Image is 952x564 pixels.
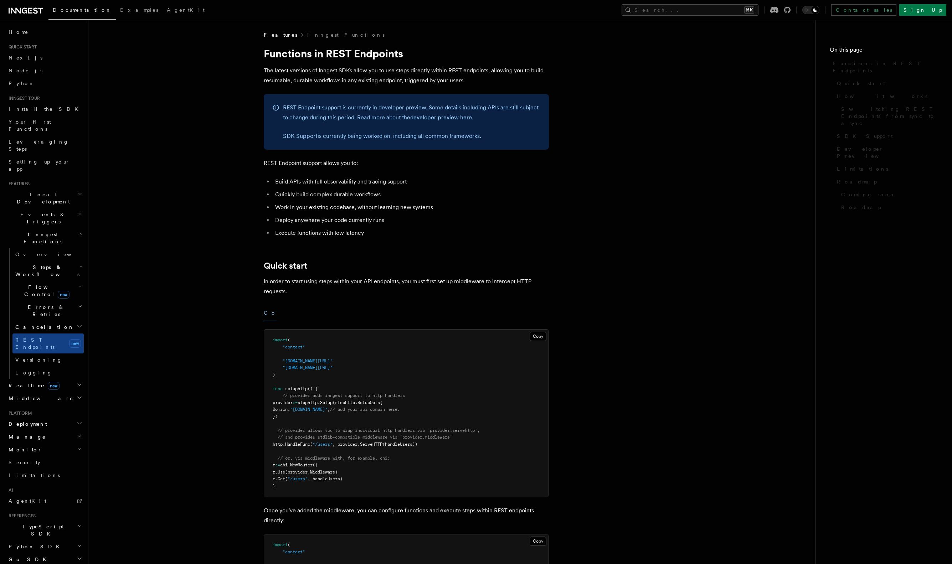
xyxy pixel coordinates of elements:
span: := [293,400,298,405]
p: is currently being worked on, including all common frameworks. [283,131,540,141]
span: REST Endpoints [15,337,55,350]
span: // provider adds inngest support to http handlers [283,393,405,398]
span: Versioning [15,357,62,363]
span: Developer Preview [837,145,938,160]
span: Deployment [6,420,47,428]
span: }) [273,414,278,419]
span: Setup [320,400,333,405]
li: Quickly build complex durable workflows [273,190,549,200]
span: Overview [15,252,89,257]
span: Quick start [837,80,885,87]
span: Realtime [6,382,60,389]
span: r. [273,476,278,481]
h1: Functions in REST Endpoints [264,47,549,60]
div: Inngest Functions [6,248,84,379]
span: new [58,291,70,299]
span: References [6,513,36,519]
span: ServeHTTP [360,442,382,447]
span: Domain: [273,407,290,412]
a: Next.js [6,51,84,64]
li: Deploy anywhere your code currently runs [273,215,549,225]
span: setuphttp [285,386,308,391]
a: Contact sales [831,4,896,16]
span: ( [285,476,288,481]
button: Copy [530,537,546,546]
span: Documentation [53,7,112,13]
span: Setting up your app [9,159,70,172]
span: Get [278,476,285,481]
span: SDK Support [837,133,893,140]
a: Your first Functions [6,115,84,135]
span: "context" [283,345,305,350]
button: Steps & Workflows [12,261,84,281]
button: Errors & Retries [12,301,84,321]
button: Inngest Functions [6,228,84,248]
span: Security [9,460,40,465]
a: Overview [12,248,84,261]
span: Limitations [9,472,60,478]
a: Coming soon [838,188,938,201]
a: Limitations [6,469,84,482]
span: , handleUsers) [308,476,343,481]
span: r. [273,470,278,475]
span: import [273,337,288,342]
button: Events & Triggers [6,208,84,228]
span: () [313,462,318,467]
span: Features [264,31,297,38]
span: Install the SDK [9,106,82,112]
span: Middleware [6,395,73,402]
button: Local Development [6,188,84,208]
span: http. [273,442,285,447]
a: Home [6,26,84,38]
button: Flow Controlnew [12,281,84,301]
a: developer preview here [410,114,472,121]
span: Roadmap [841,204,881,211]
button: Deployment [6,418,84,430]
li: Build APIs with full observability and tracing support [273,177,549,187]
a: REST Endpointsnew [12,333,84,353]
a: How it works [834,90,938,103]
a: Functions in REST Endpoints [830,57,938,77]
span: TypeScript SDK [6,523,77,537]
span: "[DOMAIN_NAME][URL]" [283,358,333,363]
p: The latest versions of Inngest SDKs allow you to use steps directly within REST endpoints, allowi... [264,66,549,86]
li: Execute functions with low latency [273,228,549,238]
span: Switching REST Endpoints from sync to async [841,105,938,127]
a: AgentKit [6,495,84,507]
span: ) [273,372,275,377]
span: "[DOMAIN_NAME]" [290,407,328,412]
span: new [48,382,60,390]
span: Limitations [837,165,888,172]
a: Roadmap [838,201,938,214]
a: Leveraging Steps [6,135,84,155]
span: Next.js [9,55,42,61]
span: Monitor [6,446,42,453]
a: Logging [12,366,84,379]
a: Roadmap [834,175,938,188]
span: Python [9,81,35,86]
a: SDK Support [834,130,938,143]
a: Examples [116,2,163,19]
button: Middleware [6,392,84,405]
span: Logging [15,370,52,376]
span: Leveraging Steps [9,139,69,152]
span: // and provides stdlib-compatible middleware via `provider.middleware` [278,435,452,440]
span: import [273,542,288,547]
button: Realtimenew [6,379,84,392]
span: new [69,339,81,348]
a: Security [6,456,84,469]
span: // add your api domain here. [330,407,400,412]
span: Events & Triggers [6,211,78,225]
a: Sign Up [899,4,946,16]
span: := [275,462,280,467]
span: ( [288,337,290,342]
span: How it works [837,93,927,100]
span: () { [308,386,318,391]
span: "context" [283,549,305,554]
a: SDK Support [283,133,318,139]
a: Python [6,77,84,90]
button: Python SDK [6,540,84,553]
span: NewRouter [290,462,313,467]
span: func [273,386,283,391]
a: Inngest Functions [307,31,385,38]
